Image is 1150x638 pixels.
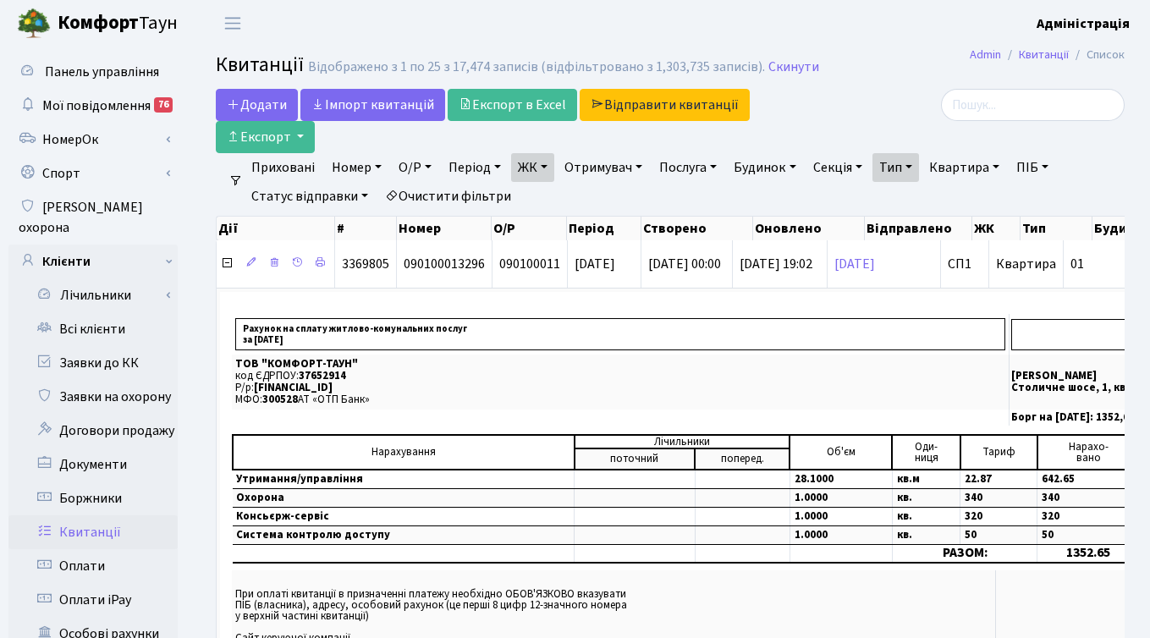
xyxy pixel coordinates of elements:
a: О/Р [392,153,438,182]
nav: breadcrumb [944,37,1150,73]
td: 320 [960,508,1037,526]
span: Мої повідомлення [42,96,151,115]
a: Заявки до КК [8,346,178,380]
td: 1.0000 [790,489,892,508]
a: Admin [970,46,1001,63]
td: кв.м [892,470,960,489]
th: Дії [217,217,335,240]
a: Заявки на охорону [8,380,178,414]
td: 1.0000 [790,526,892,545]
td: Оди- ниця [892,435,960,470]
span: СП1 [948,257,982,271]
a: Боржники [8,481,178,515]
span: 01 [1070,255,1084,273]
span: [DATE] [575,255,615,273]
span: [DATE] 00:00 [648,255,721,273]
a: [DATE] [834,255,875,273]
a: Додати [216,89,298,121]
b: Адміністрація [1037,14,1130,33]
a: Оплати [8,549,178,583]
th: Тип [1021,217,1092,240]
a: Відправити квитанції [580,89,750,121]
td: 50 [1037,526,1140,545]
a: Період [442,153,508,182]
a: ЖК [511,153,554,182]
a: Квитанції [1019,46,1069,63]
a: ПІБ [1010,153,1055,182]
td: кв. [892,508,960,526]
th: Період [567,217,642,240]
span: Квартира [996,255,1056,273]
span: Додати [227,96,287,114]
td: поперед. [695,448,790,470]
a: Квартира [922,153,1006,182]
a: Iмпорт квитанцій [300,89,445,121]
th: Оновлено [753,217,865,240]
th: О/Р [492,217,567,240]
td: 1352.65 [1037,545,1140,563]
span: 090100011 [499,255,560,273]
a: Очистити фільтри [378,182,518,211]
a: Скинути [768,59,819,75]
td: Охорона [233,489,575,508]
td: 340 [1037,489,1140,508]
td: РАЗОМ: [892,545,1037,563]
td: Тариф [960,435,1037,470]
td: Нарахо- вано [1037,435,1140,470]
a: Адміністрація [1037,14,1130,34]
td: кв. [892,489,960,508]
span: 3369805 [342,255,389,273]
td: 642.65 [1037,470,1140,489]
a: Мої повідомлення76 [8,89,178,123]
td: Об'єм [790,435,892,470]
th: Створено [641,217,753,240]
input: Пошук... [941,89,1125,121]
p: Р/р: [235,382,1005,393]
td: Лічильники [575,435,790,448]
a: Секція [806,153,869,182]
li: Список [1069,46,1125,64]
a: Документи [8,448,178,481]
a: Отримувач [558,153,649,182]
a: Оплати iPay [8,583,178,617]
p: ТОВ "КОМФОРТ-ТАУН" [235,359,1005,370]
button: Переключити навігацію [212,9,254,37]
a: [PERSON_NAME] охорона [8,190,178,245]
td: 50 [960,526,1037,545]
button: Експорт [216,121,315,153]
a: Лічильники [19,278,178,312]
td: кв. [892,526,960,545]
a: Будинок [727,153,802,182]
a: Приховані [245,153,322,182]
div: 76 [154,97,173,113]
span: [DATE] 19:02 [740,255,812,273]
td: 320 [1037,508,1140,526]
td: Утримання/управління [233,470,575,489]
a: Всі клієнти [8,312,178,346]
td: 1.0000 [790,508,892,526]
b: Комфорт [58,9,139,36]
a: Статус відправки [245,182,375,211]
td: Консьєрж-сервіс [233,508,575,526]
img: logo.png [17,7,51,41]
th: ЖК [972,217,1021,240]
th: # [335,217,397,240]
a: Номер [325,153,388,182]
a: Експорт в Excel [448,89,577,121]
span: [FINANCIAL_ID] [254,380,333,395]
td: Нарахування [233,435,575,470]
a: НомерОк [8,123,178,157]
a: Послуга [652,153,724,182]
span: 300528 [262,392,298,407]
td: поточний [575,448,695,470]
div: Відображено з 1 по 25 з 17,474 записів (відфільтровано з 1,303,735 записів). [308,59,765,75]
span: Таун [58,9,178,38]
td: 28.1000 [790,470,892,489]
span: Квитанції [216,50,304,80]
span: 090100013296 [404,255,485,273]
p: код ЄДРПОУ: [235,371,1005,382]
span: Панель управління [45,63,159,81]
a: Панель управління [8,55,178,89]
th: Номер [397,217,492,240]
a: Клієнти [8,245,178,278]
